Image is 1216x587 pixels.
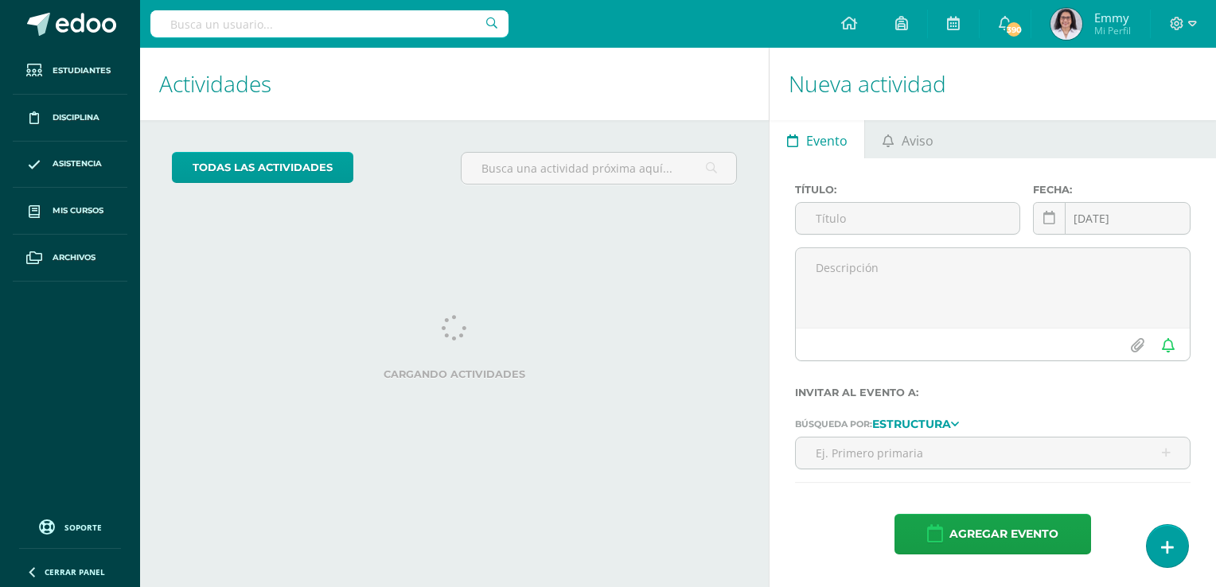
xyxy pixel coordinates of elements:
[872,417,951,431] strong: Estructura
[1094,10,1131,25] span: Emmy
[150,10,509,37] input: Busca un usuario...
[1033,184,1191,196] label: Fecha:
[1005,21,1023,38] span: 390
[159,48,750,120] h1: Actividades
[1034,203,1190,234] input: Fecha de entrega
[789,48,1197,120] h1: Nueva actividad
[172,152,353,183] a: todas las Actividades
[45,566,105,577] span: Cerrar panel
[796,203,1019,234] input: Título
[872,418,959,429] a: Estructura
[53,251,95,264] span: Archivos
[795,184,1020,196] label: Título:
[865,120,950,158] a: Aviso
[462,153,736,184] input: Busca una actividad próxima aquí...
[19,515,121,537] a: Soporte
[64,522,102,533] span: Soporte
[949,515,1058,554] span: Agregar evento
[902,122,933,160] span: Aviso
[770,120,864,158] a: Evento
[806,122,848,160] span: Evento
[894,514,1091,554] button: Agregar evento
[1050,8,1082,40] img: 4cf15ce1293fc79b43b184e37fb2b5cf.png
[13,188,127,235] a: Mis cursos
[53,157,102,170] span: Asistencia
[172,368,737,380] label: Cargando actividades
[13,48,127,95] a: Estudiantes
[1094,24,1131,37] span: Mi Perfil
[795,418,872,430] span: Búsqueda por:
[13,235,127,282] a: Archivos
[53,204,103,217] span: Mis cursos
[796,437,1190,468] input: Ej. Primero primaria
[53,111,99,124] span: Disciplina
[13,142,127,189] a: Asistencia
[795,387,1191,398] label: Invitar al evento a:
[13,95,127,142] a: Disciplina
[53,64,111,77] span: Estudiantes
